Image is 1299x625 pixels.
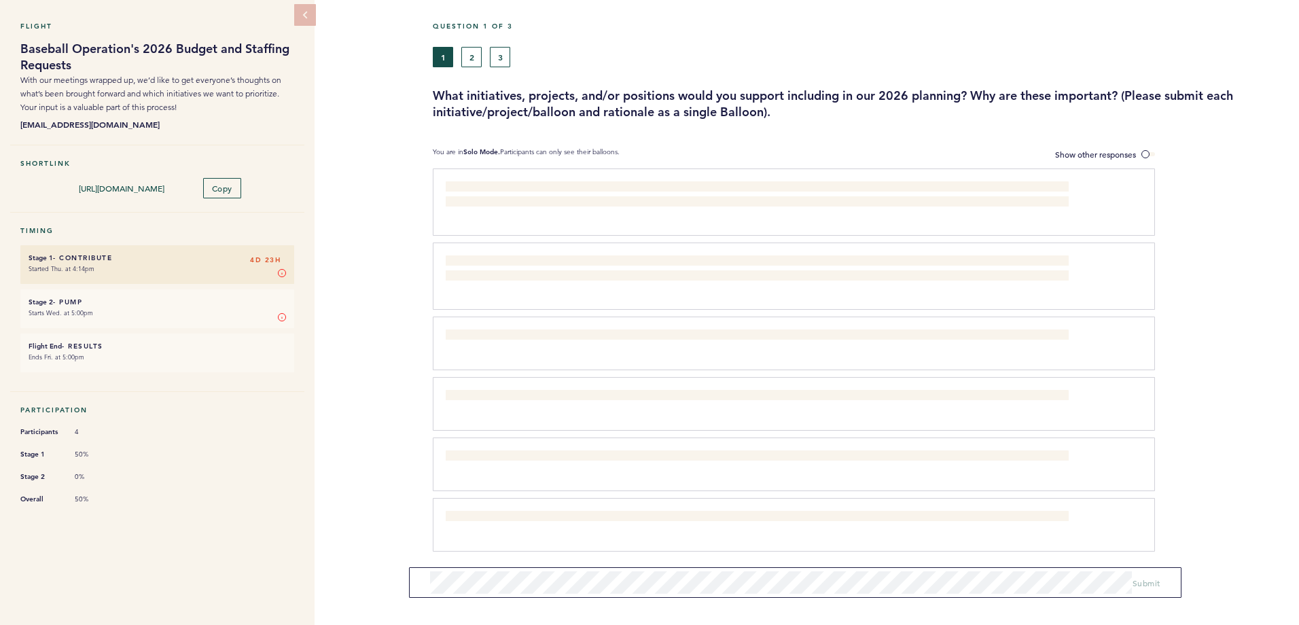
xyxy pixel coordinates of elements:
[490,47,510,67] button: 3
[446,183,1064,207] span: Rehab Bullpen Catcher/Coach - Optimize current staff to prioritize their role/responsibilities an...
[20,41,294,73] h1: Baseball Operation's 2026 Budget and Staffing Requests
[250,253,281,267] span: 4D 23H
[29,253,286,262] h6: - Contribute
[446,257,1042,281] span: Finding a role for [PERSON_NAME], whether in ML Ops or elsewhere. He's been excellent and think i...
[29,308,93,317] time: Starts Wed. at 5:00pm
[1055,149,1136,160] span: Show other responses
[20,493,61,506] span: Overall
[446,452,845,463] span: AlterG Treadmills - These are frequently used and if our current ones are in poor shape, I'd supp...
[75,472,115,482] span: 0%
[20,22,294,31] h5: Flight
[203,178,241,198] button: Copy
[29,342,286,351] h6: - Results
[29,298,286,306] h6: - Pump
[446,512,954,523] span: Digital Draft Board. Can be leveraged across multiple player acquisition markets and improve deci...
[29,353,84,361] time: Ends Fri. at 5:00pm
[433,22,1289,31] h5: Question 1 of 3
[433,47,453,67] button: 1
[20,406,294,414] h5: Participation
[29,298,53,306] small: Stage 2
[20,470,61,484] span: Stage 2
[20,448,61,461] span: Stage 1
[1133,576,1160,590] button: Submit
[461,47,482,67] button: 2
[75,495,115,504] span: 50%
[433,88,1289,120] h3: What initiatives, projects, and/or positions would you support including in our 2026 planning? Wh...
[433,147,620,162] p: You are in Participants can only see their balloons.
[446,391,794,402] span: 1080 Sprint Devices - Seems like there are meaningful benefits from upgrading this equipment.
[212,183,232,194] span: Copy
[20,75,281,112] span: With our meetings wrapped up, we’d like to get everyone’s thoughts on what’s been brought forward...
[1133,577,1160,588] span: Submit
[29,253,53,262] small: Stage 1
[29,342,62,351] small: Flight End
[75,427,115,437] span: 4
[20,159,294,168] h5: Shortlink
[463,147,500,156] b: Solo Mode.
[20,425,61,439] span: Participants
[20,118,294,131] b: [EMAIL_ADDRESS][DOMAIN_NAME]
[75,450,115,459] span: 50%
[29,264,94,273] time: Started Thu. at 4:14pm
[20,226,294,235] h5: Timing
[446,331,777,342] span: BlastMotion - Seems like our goals from last year were successful and buy-in has increased.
